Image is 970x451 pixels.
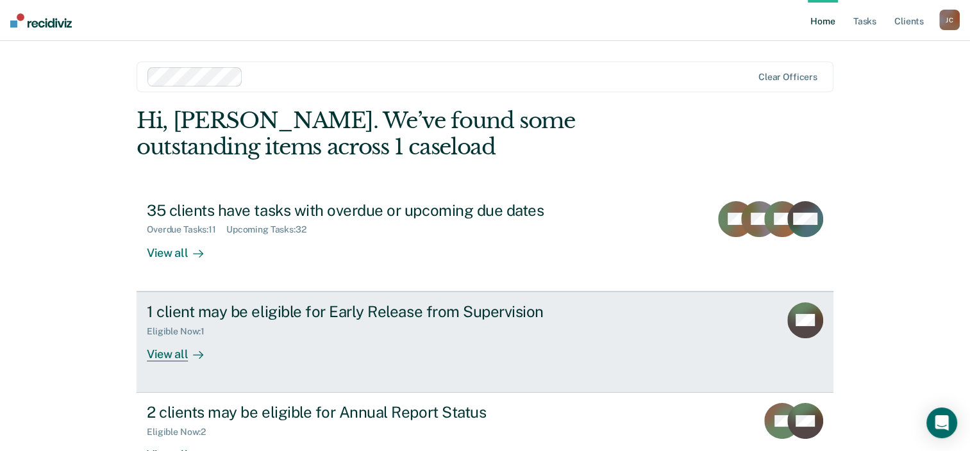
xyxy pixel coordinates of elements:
div: Eligible Now : 1 [147,326,215,337]
div: 35 clients have tasks with overdue or upcoming due dates [147,201,597,220]
div: 1 client may be eligible for Early Release from Supervision [147,302,597,321]
div: Eligible Now : 2 [147,427,216,438]
div: Hi, [PERSON_NAME]. We’ve found some outstanding items across 1 caseload [137,108,694,160]
a: 35 clients have tasks with overdue or upcoming due datesOverdue Tasks:11Upcoming Tasks:32View all [137,191,833,291]
div: Open Intercom Messenger [926,407,957,438]
div: Upcoming Tasks : 32 [226,224,317,235]
div: J C [939,10,960,30]
button: JC [939,10,960,30]
div: Overdue Tasks : 11 [147,224,226,235]
div: View all [147,336,219,361]
div: View all [147,235,219,260]
a: 1 client may be eligible for Early Release from SupervisionEligible Now:1View all [137,291,833,393]
div: Clear officers [758,72,817,83]
div: 2 clients may be eligible for Annual Report Status [147,403,597,422]
img: Recidiviz [10,13,72,28]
